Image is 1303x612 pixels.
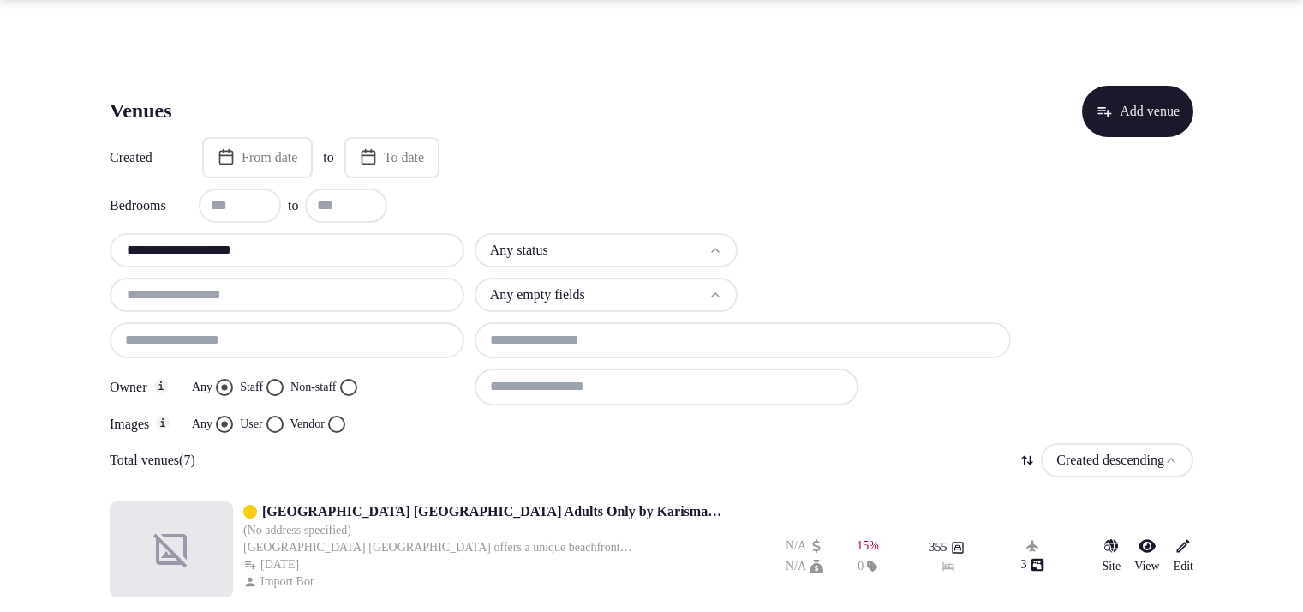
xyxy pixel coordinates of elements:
[858,558,864,575] span: 0
[110,199,178,213] label: Bedrooms
[1174,537,1193,575] a: Edit
[243,522,351,539] button: (No address specified)
[192,379,212,396] label: Any
[290,379,336,396] label: Non-staff
[384,149,424,166] span: To date
[786,537,823,555] button: N/A
[110,416,178,432] label: Images
[323,148,333,167] label: to
[929,539,947,556] span: 355
[857,537,879,555] button: 15%
[1102,537,1121,575] a: Site
[288,195,298,216] span: to
[242,149,297,166] span: From date
[154,379,168,393] button: Owner
[110,97,171,126] h1: Venues
[110,451,195,470] p: Total venues (7)
[243,573,317,591] button: Import Bot
[1134,537,1159,575] a: View
[1021,556,1044,573] button: 3
[929,539,965,556] button: 355
[243,556,299,573] button: [DATE]
[1082,86,1193,137] button: Add venue
[243,539,633,556] div: [GEOGRAPHIC_DATA] [GEOGRAPHIC_DATA] offers a unique beachfront setting to meet, share and celebra...
[110,151,178,165] label: Created
[192,416,212,433] label: Any
[290,416,325,433] label: Vendor
[240,379,263,396] label: Staff
[344,137,439,178] button: To date
[202,137,313,178] button: From date
[240,416,262,433] label: User
[110,379,178,395] label: Owner
[156,416,170,429] button: Images
[857,537,879,555] div: 15 %
[786,558,823,575] button: N/A
[262,501,724,522] a: [GEOGRAPHIC_DATA] [GEOGRAPHIC_DATA] Adults Only by Karisma Hotels and Resorts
